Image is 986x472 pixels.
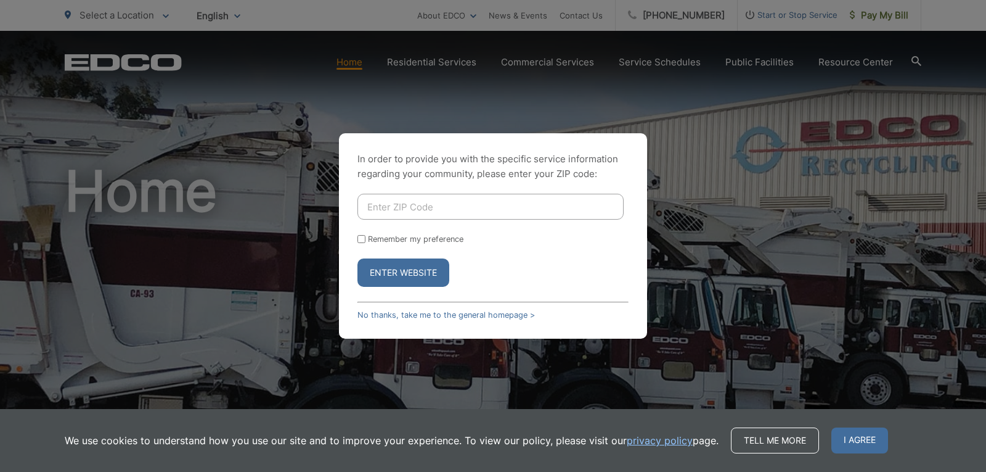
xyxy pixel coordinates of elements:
a: No thanks, take me to the general homepage > [357,310,535,320]
p: We use cookies to understand how you use our site and to improve your experience. To view our pol... [65,433,719,448]
label: Remember my preference [368,234,463,244]
a: Tell me more [731,428,819,453]
a: privacy policy [627,433,693,448]
p: In order to provide you with the specific service information regarding your community, please en... [357,152,629,181]
input: Enter ZIP Code [357,194,624,220]
button: Enter Website [357,259,449,287]
span: I agree [831,428,888,453]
